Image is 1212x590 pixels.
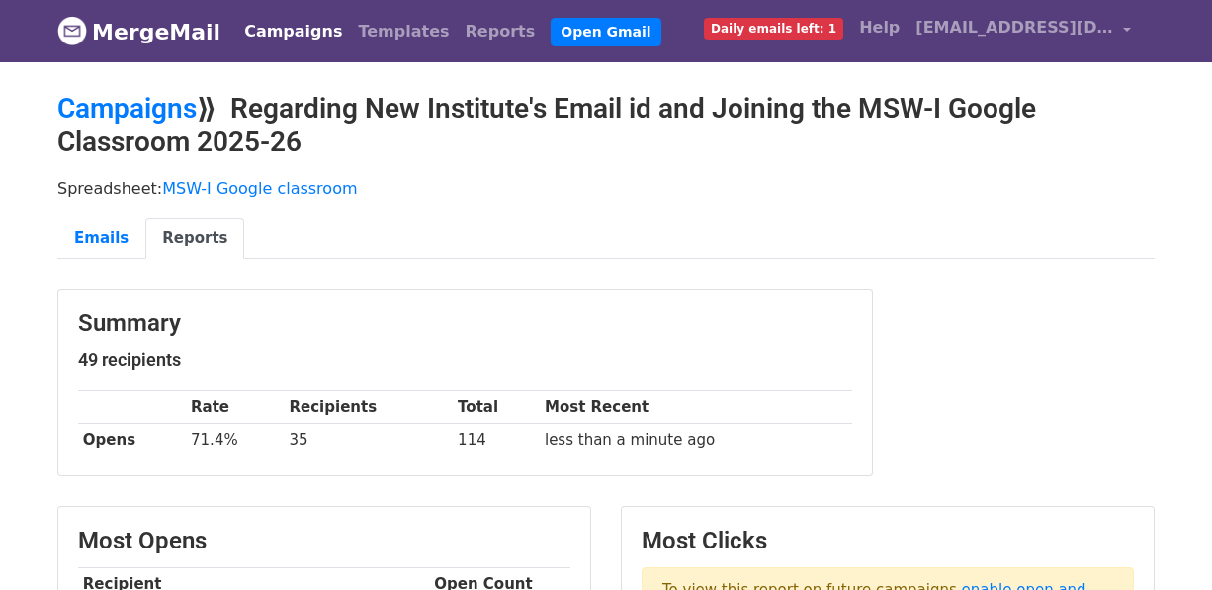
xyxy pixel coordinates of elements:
[453,391,540,424] th: Total
[78,527,570,555] h3: Most Opens
[78,424,186,457] th: Opens
[162,179,357,198] a: MSW-I Google classroom
[57,178,1155,199] p: Spreadsheet:
[642,527,1134,555] h3: Most Clicks
[186,424,284,457] td: 71.4%
[285,391,454,424] th: Recipients
[57,92,197,125] a: Campaigns
[551,18,660,46] a: Open Gmail
[704,18,843,40] span: Daily emails left: 1
[57,92,1155,158] h2: ⟫ Regarding New Institute's Email id and Joining the MSW-I Google Classroom 2025-26
[145,218,244,259] a: Reports
[57,11,220,52] a: MergeMail
[908,8,1139,54] a: [EMAIL_ADDRESS][DOMAIN_NAME]
[851,8,908,47] a: Help
[78,349,852,371] h5: 49 recipients
[236,12,350,51] a: Campaigns
[696,8,851,47] a: Daily emails left: 1
[915,16,1113,40] span: [EMAIL_ADDRESS][DOMAIN_NAME]
[57,218,145,259] a: Emails
[78,309,852,338] h3: Summary
[540,391,852,424] th: Most Recent
[453,424,540,457] td: 114
[350,12,457,51] a: Templates
[458,12,544,51] a: Reports
[186,391,284,424] th: Rate
[285,424,454,457] td: 35
[540,424,852,457] td: less than a minute ago
[57,16,87,45] img: MergeMail logo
